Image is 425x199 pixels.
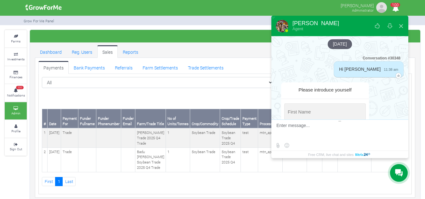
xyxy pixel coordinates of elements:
span: Free CRM, live chat and sites [308,151,354,158]
img: growforme image [375,1,388,14]
img: growforme image [23,1,64,14]
th: Crop/Trade Schedule [220,109,241,128]
a: Investments [5,48,27,65]
th: Funder Email [121,109,135,128]
a: Sign Out [5,138,27,156]
button: Select emoticon [283,141,291,149]
td: 1 [42,128,48,147]
small: Grow For Me Panel [24,19,54,23]
div: Please introduce yourself [284,87,366,92]
th: # [42,109,48,128]
td: mtn_app_test [258,148,283,172]
th: Funder Fullname [78,109,96,128]
td: Soybean Trade [190,128,220,147]
span: 100 [16,86,24,90]
small: Notifications [7,93,25,97]
a: Referrals [110,61,138,74]
a: Bank Payments [69,61,110,74]
div: [PERSON_NAME] [292,20,339,26]
td: [DATE] [48,128,61,147]
a: Finances [5,66,27,84]
label: Send file [274,141,282,149]
a: Profile [5,120,27,137]
th: Farm/Trade Title [135,109,166,128]
a: 100 Notifications [5,84,27,102]
th: Crop/Commodity [190,109,220,128]
td: Trade [61,148,78,172]
td: Soybean Trade [190,148,220,172]
a: Payments [38,61,69,74]
a: Trade Settlements [183,61,229,74]
small: Administrator [352,8,374,13]
a: Farm Settlements [138,61,183,74]
a: 1 [55,177,63,186]
a: Reports [118,45,143,58]
small: Profile [11,129,20,133]
a: Last [62,177,76,186]
td: test [241,128,258,147]
small: Farms [11,39,20,43]
a: Reg. Users [67,45,97,58]
a: 100 [389,6,402,12]
td: 2 [42,148,48,172]
small: Sign Out [10,147,22,151]
button: Download conversation history [384,19,395,34]
th: Date [48,109,61,128]
a: Dashboard [35,45,67,58]
span: 100 [390,3,400,7]
td: mtn_app_test [258,128,283,147]
a: Free CRM, live chat and sites [308,151,371,158]
td: Soybean Trade 2025 Q4 [220,148,241,172]
td: [PERSON_NAME] Trade 2025 Q4 Trade [135,128,166,147]
button: Rate our service [372,19,383,34]
td: Trade [61,128,78,147]
th: Payment Type [241,109,258,128]
td: Soybean Trade 2025 Q4 [220,128,241,147]
i: Notifications [389,1,402,15]
span: 11:38 am [381,66,398,72]
div: Conversation #30348 [271,52,408,61]
th: Payment For [61,109,78,128]
nav: Page Navigation [42,177,408,186]
small: Finances [9,75,22,79]
td: [DATE] [48,148,61,172]
span: Hi [PERSON_NAME] [339,67,381,72]
button: Close widget [395,19,407,34]
p: [PERSON_NAME] [341,1,374,9]
td: test [241,148,258,172]
small: Investments [7,57,25,61]
td: 1 [166,148,190,172]
small: Admin [11,111,20,115]
td: 1 [166,128,190,147]
th: No of Units/Tonnes [166,109,190,128]
th: Processor [258,109,283,128]
a: First [42,177,55,186]
td: Badu [PERSON_NAME] Soybean Trade 2025 Q4 Trade [135,148,166,172]
a: Farms [5,30,27,47]
th: Funder Phonenumber [96,109,121,128]
div: Agent [292,26,339,31]
a: Sales [97,45,118,58]
td: 63705197843 [283,148,307,172]
a: Admin [5,102,27,119]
